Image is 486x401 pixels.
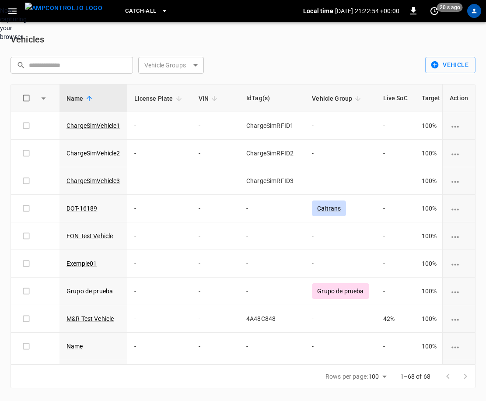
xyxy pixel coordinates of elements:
[450,232,468,240] div: vehicle options
[66,343,83,350] a: Name
[25,3,102,14] img: ampcontrol.io logo
[376,112,415,140] td: -
[450,314,468,323] div: vehicle options
[376,140,415,167] td: -
[246,205,248,212] span: -
[127,222,192,250] td: -
[125,6,156,16] span: Catch-all
[127,278,192,305] td: -
[376,305,415,333] td: 42%
[192,167,240,195] td: -
[376,84,415,112] th: Live SoC
[127,140,192,167] td: -
[192,112,240,140] td: -
[425,57,476,73] button: Vehicle
[66,150,120,157] a: ChargeSimVehicle2
[246,232,248,239] span: -
[450,204,468,213] div: vehicle options
[305,360,376,388] td: -
[415,305,460,333] td: 100%
[192,195,240,222] td: -
[427,4,441,18] button: set refresh interval
[450,121,468,130] div: vehicle options
[305,112,376,140] td: -
[246,343,248,350] span: -
[415,84,460,112] th: Target SoC
[415,333,460,360] td: 100%
[246,288,248,295] span: -
[66,122,120,129] a: ChargeSimVehicle1
[239,84,305,112] th: IdTag(s)
[415,195,460,222] td: 100%
[122,3,171,20] button: Catch-all
[415,278,460,305] td: 100%
[376,222,415,250] td: -
[415,167,460,195] td: 100%
[305,167,376,195] td: -
[199,93,220,104] span: VIN
[192,360,240,388] td: -
[450,176,468,185] div: vehicle options
[192,333,240,360] td: -
[450,149,468,158] div: vehicle options
[415,250,460,278] td: 100%
[442,84,475,112] th: Action
[335,7,399,15] p: [DATE] 21:22:54 +00:00
[376,250,415,278] td: -
[415,112,460,140] td: 100%
[303,7,333,15] p: Local time
[450,259,468,268] div: vehicle options
[192,305,240,333] td: -
[66,315,114,322] a: M&R Test Vehicle
[376,360,415,388] td: -
[246,177,294,184] span: ChargeSimRFID3
[312,283,369,299] div: Grupo de prueba
[312,200,346,216] div: Caltrans
[127,305,192,333] td: -
[134,93,185,104] span: License Plate
[325,372,368,381] p: Rows per page:
[376,278,415,305] td: -
[66,260,97,267] a: Exemple01
[305,140,376,167] td: -
[400,372,431,381] p: 1–68 of 68
[376,195,415,222] td: -
[192,278,240,305] td: -
[66,232,113,239] a: EON Test Vehicle
[66,93,95,104] span: Name
[192,140,240,167] td: -
[192,250,240,278] td: -
[376,333,415,360] td: -
[450,342,468,351] div: vehicle options
[415,140,460,167] td: 100%
[127,195,192,222] td: -
[127,333,192,360] td: -
[368,370,389,383] div: 100
[10,32,44,46] h6: Vehicles
[66,205,97,212] a: DOT-16189
[467,4,481,18] div: profile-icon
[246,260,248,267] span: -
[246,150,294,157] span: ChargeSimRFID2
[450,287,468,295] div: vehicle options
[66,177,120,184] a: ChargeSimVehicle3
[246,122,294,129] span: ChargeSimRFID1
[415,222,460,250] td: 100%
[376,167,415,195] td: -
[305,250,376,278] td: -
[305,222,376,250] td: -
[127,250,192,278] td: -
[127,167,192,195] td: -
[305,305,376,333] td: -
[305,333,376,360] td: -
[246,315,276,322] span: 4A48C848
[415,360,460,388] td: 100%
[66,288,113,295] a: Grupo de prueba
[437,3,463,12] span: 20 s ago
[312,93,364,104] span: Vehicle Group
[127,112,192,140] td: -
[192,222,240,250] td: -
[127,360,192,388] td: -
